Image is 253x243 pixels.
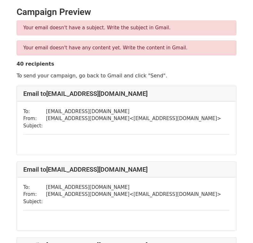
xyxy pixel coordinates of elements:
[23,122,46,130] td: Subject:
[23,198,46,205] td: Subject:
[23,45,230,51] p: Your email doesn't have any content yet. Write the content in Gmail.
[46,191,221,198] td: [EMAIL_ADDRESS][DOMAIN_NAME] < [EMAIL_ADDRESS][DOMAIN_NAME] >
[23,166,230,173] h4: Email to [EMAIL_ADDRESS][DOMAIN_NAME]
[23,90,230,97] h4: Email to [EMAIL_ADDRESS][DOMAIN_NAME]
[17,72,236,79] p: To send your campaign, go back to Gmail and click "Send".
[23,191,46,198] td: From:
[46,108,221,115] td: [EMAIL_ADDRESS][DOMAIN_NAME]
[46,184,221,191] td: [EMAIL_ADDRESS][DOMAIN_NAME]
[17,61,54,67] strong: 40 recipients
[23,25,230,31] p: Your email doesn't have a subject. Write the subject in Gmail.
[17,7,236,18] h2: Campaign Preview
[23,184,46,191] td: To:
[46,115,221,122] td: [EMAIL_ADDRESS][DOMAIN_NAME] < [EMAIL_ADDRESS][DOMAIN_NAME] >
[23,115,46,122] td: From:
[23,108,46,115] td: To:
